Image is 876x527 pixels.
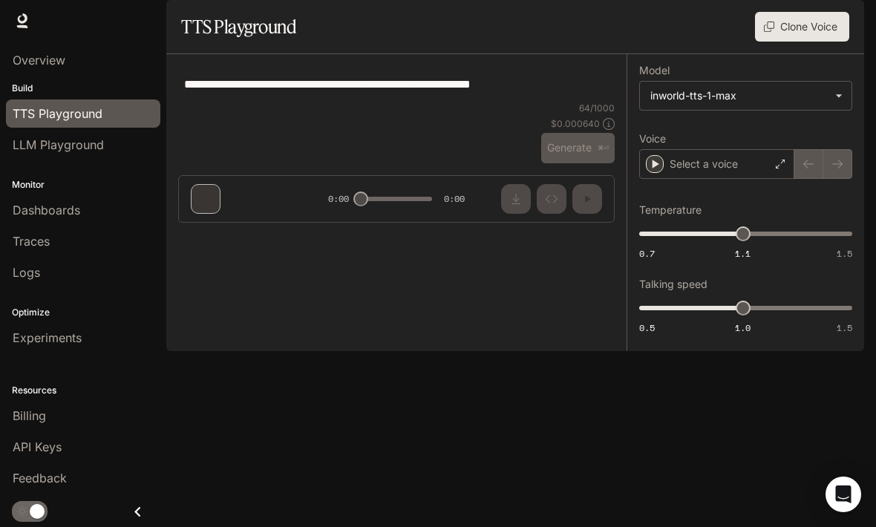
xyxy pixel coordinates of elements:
p: $ 0.000640 [551,117,600,130]
span: 1.5 [837,321,852,334]
span: 1.0 [735,321,751,334]
div: inworld-tts-1-max [650,88,828,103]
span: 1.1 [735,247,751,260]
h1: TTS Playground [181,12,296,42]
p: Temperature [639,205,702,215]
button: Clone Voice [755,12,849,42]
p: Select a voice [670,157,738,171]
span: 0.7 [639,247,655,260]
span: 1.5 [837,247,852,260]
p: Voice [639,134,666,144]
div: Open Intercom Messenger [826,477,861,512]
p: Talking speed [639,279,707,289]
span: 0.5 [639,321,655,334]
div: inworld-tts-1-max [640,82,852,110]
p: 64 / 1000 [579,102,615,114]
p: Model [639,65,670,76]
